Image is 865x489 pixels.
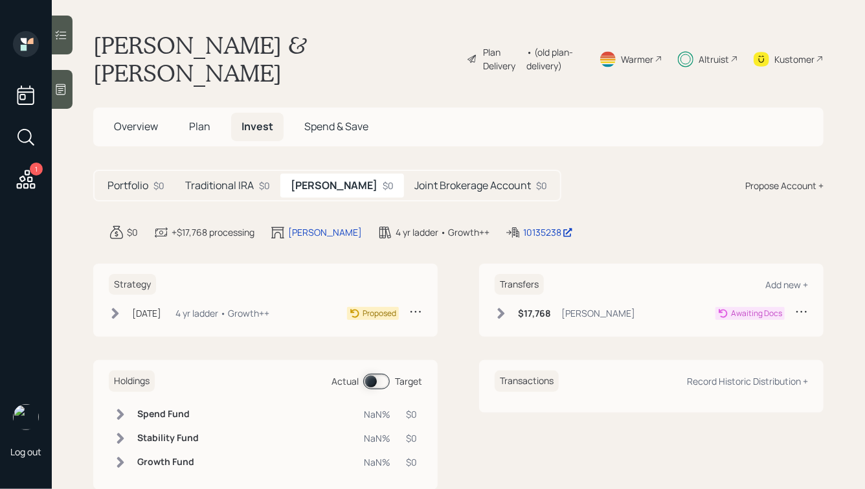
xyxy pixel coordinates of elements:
[291,179,377,192] h5: [PERSON_NAME]
[731,308,782,319] div: Awaiting Docs
[383,179,394,192] div: $0
[774,52,814,66] div: Kustomer
[699,52,729,66] div: Altruist
[687,375,808,387] div: Record Historic Distribution +
[137,433,199,444] h6: Stability Fund
[175,306,269,320] div: 4 yr ladder • Growth++
[363,308,396,319] div: Proposed
[396,225,489,239] div: 4 yr ladder • Growth++
[536,179,547,192] div: $0
[137,409,199,420] h6: Spend Fund
[127,225,138,239] div: $0
[189,119,210,133] span: Plan
[242,119,273,133] span: Invest
[132,306,161,320] div: [DATE]
[621,52,653,66] div: Warmer
[259,179,270,192] div: $0
[765,279,808,291] div: Add new +
[331,374,359,388] div: Actual
[153,179,164,192] div: $0
[304,119,368,133] span: Spend & Save
[107,179,148,192] h5: Portfolio
[185,179,254,192] h5: Traditional IRA
[406,455,417,469] div: $0
[30,163,43,176] div: 1
[745,179,824,192] div: Propose Account +
[364,455,390,469] div: NaN%
[406,407,417,421] div: $0
[495,274,544,295] h6: Transfers
[518,308,551,319] h6: $17,768
[114,119,158,133] span: Overview
[13,404,39,430] img: hunter_neumayer.jpg
[93,31,456,87] h1: [PERSON_NAME] & [PERSON_NAME]
[561,306,635,320] div: [PERSON_NAME]
[414,179,531,192] h5: Joint Brokerage Account
[495,370,559,392] h6: Transactions
[523,225,573,239] div: 10135238
[364,431,390,445] div: NaN%
[109,370,155,392] h6: Holdings
[364,407,390,421] div: NaN%
[137,457,199,468] h6: Growth Fund
[526,45,583,73] div: • (old plan-delivery)
[109,274,156,295] h6: Strategy
[10,446,41,458] div: Log out
[395,374,422,388] div: Target
[406,431,417,445] div: $0
[172,225,254,239] div: +$17,768 processing
[483,45,520,73] div: Plan Delivery
[288,225,362,239] div: [PERSON_NAME]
